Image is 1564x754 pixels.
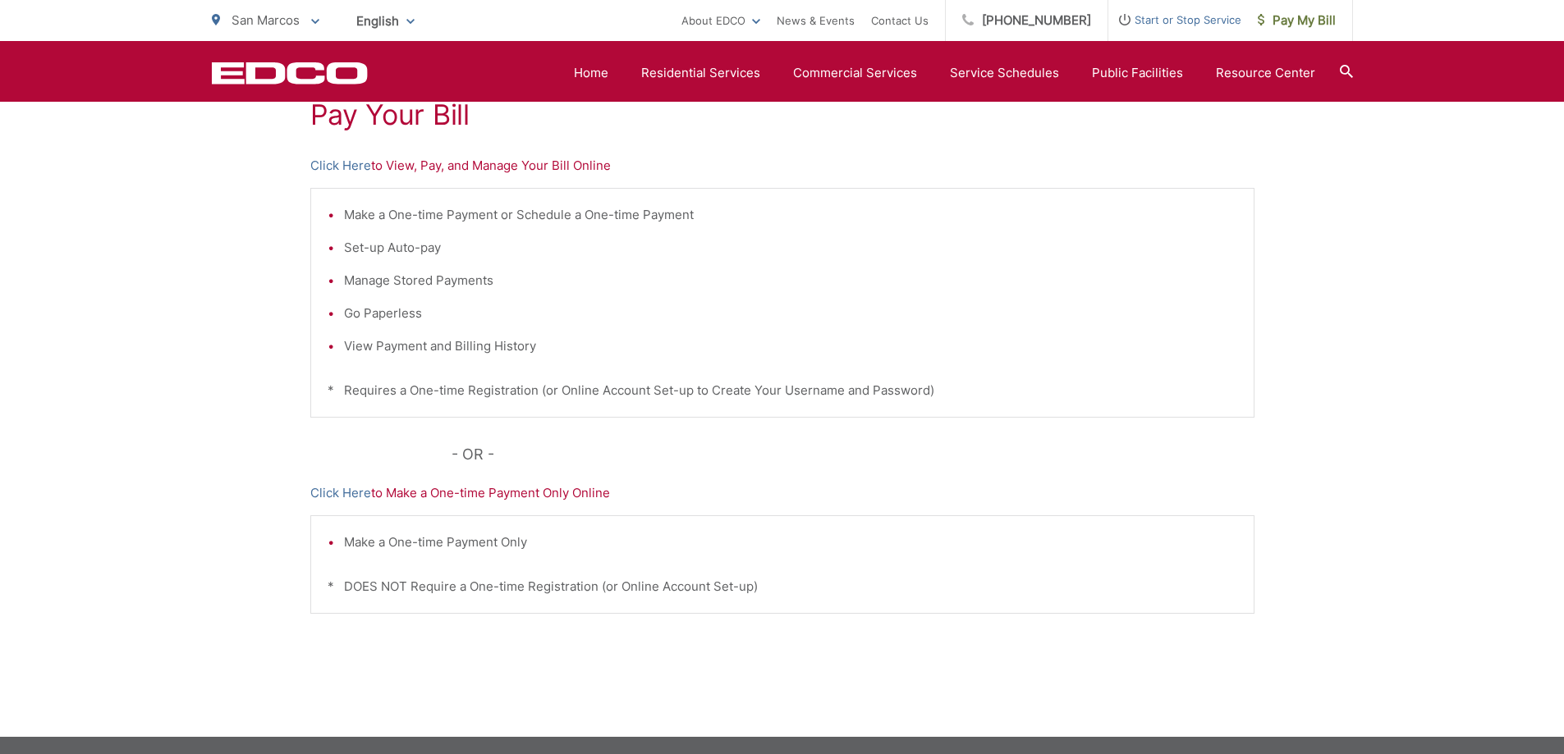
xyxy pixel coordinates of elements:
[344,7,427,35] span: English
[310,98,1254,131] h1: Pay Your Bill
[310,156,1254,176] p: to View, Pay, and Manage Your Bill Online
[574,63,608,83] a: Home
[1258,11,1336,30] span: Pay My Bill
[328,381,1237,400] p: * Requires a One-time Registration (or Online Account Set-up to Create Your Username and Password)
[641,63,760,83] a: Residential Services
[793,63,917,83] a: Commercial Services
[310,483,371,503] a: Click Here
[328,577,1237,596] p: * DOES NOT Require a One-time Registration (or Online Account Set-up)
[344,205,1237,225] li: Make a One-time Payment or Schedule a One-time Payment
[344,304,1237,323] li: Go Paperless
[310,156,371,176] a: Click Here
[871,11,929,30] a: Contact Us
[1092,63,1183,83] a: Public Facilities
[950,63,1059,83] a: Service Schedules
[344,271,1237,290] li: Manage Stored Payments
[344,336,1237,356] li: View Payment and Billing History
[310,483,1254,503] p: to Make a One-time Payment Only Online
[212,62,368,85] a: EDCD logo. Return to the homepage.
[452,442,1254,467] p: - OR -
[232,12,300,28] span: San Marcos
[344,238,1237,258] li: Set-up Auto-pay
[344,532,1237,552] li: Make a One-time Payment Only
[681,11,760,30] a: About EDCO
[1216,63,1315,83] a: Resource Center
[777,11,855,30] a: News & Events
